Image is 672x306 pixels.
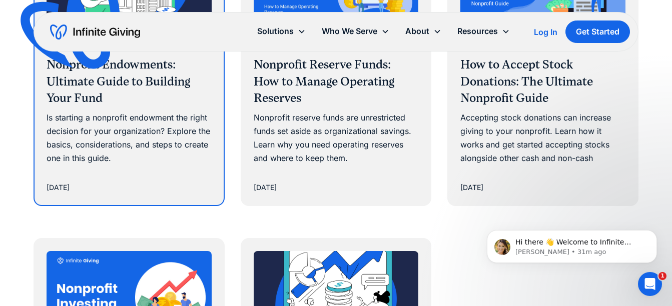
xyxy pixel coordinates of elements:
[460,111,625,165] div: Accepting stock donations can increase giving to your nonprofit. Learn how it works and get start...
[534,28,557,36] div: Log In
[47,111,212,165] div: Is starting a nonprofit endowment the right decision for your organization? Explore the basics, c...
[638,272,662,296] iframe: Intercom live chat
[457,24,498,38] div: Resources
[534,26,557,38] a: Log In
[249,20,314,42] div: Solutions
[254,111,419,165] div: Nonprofit reserve funds are unrestricted funds set aside as organizational savings. Learn why you...
[50,24,140,40] a: home
[47,181,70,193] div: [DATE]
[322,24,377,38] div: Who We Serve
[460,56,625,107] h3: How to Accept Stock Donations: The Ultimate Nonprofit Guide
[257,24,294,38] div: Solutions
[254,56,419,107] h3: Nonprofit Reserve Funds: How to Manage Operating Reserves
[254,181,277,193] div: [DATE]
[460,181,483,193] div: [DATE]
[658,272,666,280] span: 1
[565,20,630,43] a: Get Started
[472,209,672,279] iframe: Intercom notifications message
[397,20,449,42] div: About
[405,24,429,38] div: About
[314,20,397,42] div: Who We Serve
[449,20,518,42] div: Resources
